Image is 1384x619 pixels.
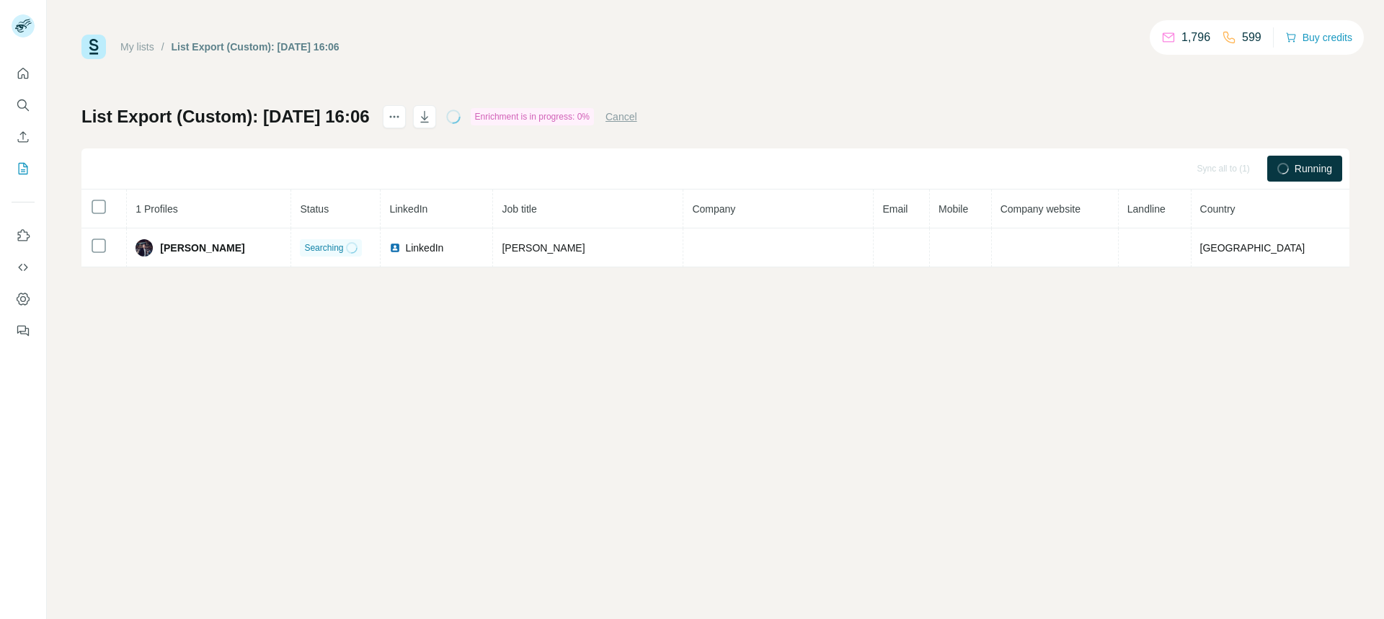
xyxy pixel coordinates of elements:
span: LinkedIn [405,241,443,255]
span: Company website [1001,203,1081,215]
button: actions [383,105,406,128]
span: Job title [502,203,536,215]
img: Avatar [136,239,153,257]
h1: List Export (Custom): [DATE] 16:06 [81,105,370,128]
span: Landline [1127,203,1166,215]
span: Status [300,203,329,215]
button: Use Surfe on LinkedIn [12,223,35,249]
span: 1 Profiles [136,203,177,215]
p: 1,796 [1181,29,1210,46]
span: LinkedIn [389,203,427,215]
span: Company [692,203,735,215]
button: Quick start [12,61,35,86]
span: Country [1200,203,1236,215]
span: Email [882,203,908,215]
li: / [161,40,164,54]
span: [GEOGRAPHIC_DATA] [1200,242,1305,254]
button: Cancel [605,110,637,124]
button: Buy credits [1285,27,1352,48]
img: Surfe Logo [81,35,106,59]
button: My lists [12,156,35,182]
button: Search [12,92,35,118]
span: Searching [304,241,343,254]
img: LinkedIn logo [389,242,401,254]
button: Feedback [12,318,35,344]
div: Enrichment is in progress: 0% [471,108,594,125]
span: Running [1295,161,1332,176]
span: [PERSON_NAME] [160,241,244,255]
span: [PERSON_NAME] [502,242,585,254]
span: Mobile [939,203,968,215]
button: Dashboard [12,286,35,312]
a: My lists [120,41,154,53]
button: Use Surfe API [12,254,35,280]
div: List Export (Custom): [DATE] 16:06 [172,40,340,54]
button: Enrich CSV [12,124,35,150]
p: 599 [1242,29,1261,46]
